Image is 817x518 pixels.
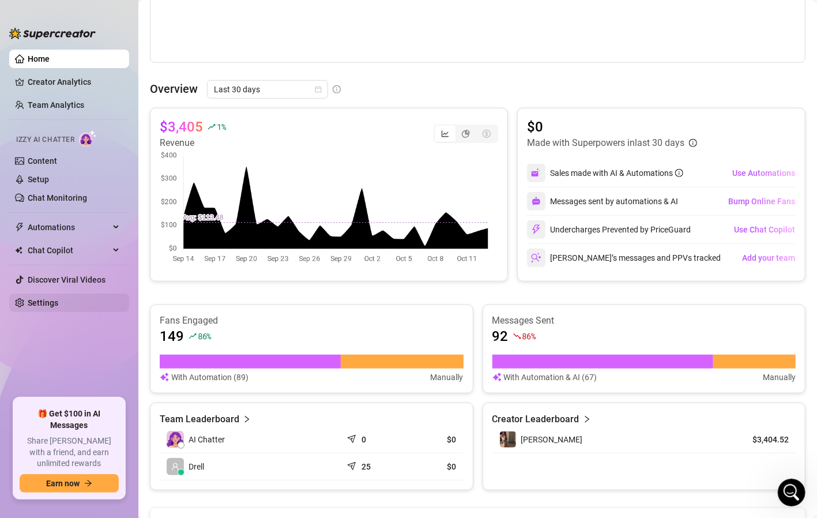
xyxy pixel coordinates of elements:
article: Manually [763,371,796,384]
img: logo-BBDzfeDw.svg [9,28,96,39]
span: rise [208,123,216,131]
p: The team can also help [56,14,144,26]
span: [PERSON_NAME] [521,435,583,444]
article: Made with Superpowers in last 30 days [527,136,684,150]
article: $0 [527,118,697,136]
div: [PERSON_NAME]’s messages and PPVs tracked [527,249,721,267]
button: Bump Online Fans [728,192,796,211]
div: Ella says… [9,78,221,175]
a: Content [28,156,57,166]
span: Last 30 days [214,81,321,98]
button: Gif picker [55,378,64,387]
div: Ella says… [9,220,221,378]
article: With Automation (89) [171,371,249,384]
div: Please send us a screenshot of the error message or issue you're experiencing. [18,227,180,261]
span: Use Automations [732,168,795,178]
article: With Automation & AI (67) [504,371,597,384]
div: [PERSON_NAME] [145,50,212,62]
button: Use Automations [732,164,796,182]
img: svg%3e [531,168,541,178]
span: right [583,412,591,426]
div: [PERSON_NAME] [136,43,221,69]
h1: [PERSON_NAME] [56,6,131,14]
article: $0 [409,461,456,472]
article: Overview [150,80,198,97]
img: svg%3e [532,197,541,206]
article: 25 [362,461,371,472]
span: send [347,459,359,471]
span: info-circle [689,139,697,147]
article: Messages Sent [492,314,796,327]
a: Home [28,54,50,63]
article: 0 [362,434,366,445]
span: Bump Online Fans [728,197,795,206]
span: 86 % [522,331,536,341]
span: Share [PERSON_NAME] with a friend, and earn unlimited rewards [20,436,119,470]
div: Close [202,5,223,25]
a: Setup [28,175,49,184]
img: Luz [500,431,516,448]
span: Add your team [742,253,795,262]
img: svg%3e [492,371,502,384]
span: Chat Copilot [28,241,110,260]
img: svg%3e [531,224,541,235]
button: Upload attachment [18,378,27,387]
div: segmented control [434,125,498,143]
button: Send a message… [198,373,216,392]
article: Manually [431,371,464,384]
span: Izzy AI Chatter [16,134,74,145]
span: Automations [28,218,110,237]
button: go back [7,5,29,27]
img: Profile image for Ella [33,6,51,25]
article: Revenue [160,136,225,150]
div: Undercharges Prevented by PriceGuard [527,220,691,239]
span: send [347,432,359,444]
span: info-circle [333,85,341,93]
div: I need to stop a campaign that messages all online users [42,174,221,211]
a: Chat Monitoring [28,193,87,202]
div: If it's related to billing, please provide the email linked to the subscription. [18,136,180,158]
article: 149 [160,327,184,346]
div: What's the email address of the affected person? If this issue involves someone from your team, p... [18,85,180,130]
span: 86 % [198,331,211,341]
img: svg%3e [531,253,541,263]
img: svg%3e [160,371,169,384]
div: Also include a short explanation and the steps you took to see the problem, that would be super h... [18,266,180,346]
img: izzy-ai-chatter-avatar-DDCN_rTZ.svg [167,431,184,448]
div: What's the email address of the affected person? If this issue involves someone from your team, p... [9,78,189,166]
button: Emoji picker [36,378,46,387]
a: Discover Viral Videos [28,275,106,284]
button: Earn nowarrow-right [20,474,119,493]
a: Creator Analytics [28,73,120,91]
div: I need to stop a campaign that messages all online users [51,181,212,204]
button: Home [180,5,202,27]
article: 92 [492,327,509,346]
img: AI Chatter [79,130,97,147]
span: Earn now [46,479,80,488]
span: thunderbolt [15,223,24,232]
article: Fans Engaged [160,314,464,327]
span: right [243,412,251,426]
div: Drell says… [9,43,221,78]
span: AI Chatter [189,433,225,446]
span: pie-chart [462,130,470,138]
span: fall [513,332,521,340]
iframe: Intercom live chat [778,479,805,506]
img: Chat Copilot [15,246,22,254]
a: Settings [28,298,58,307]
div: Sales made with AI & Automations [550,167,683,179]
article: $3,405 [160,118,203,136]
button: Use Chat Copilot [733,220,796,239]
span: 1 % [217,121,225,132]
a: Team Analytics [28,100,84,110]
div: Drell says… [9,174,221,220]
article: Creator Leaderboard [492,412,579,426]
span: user [171,463,179,471]
button: Start recording [73,378,82,387]
span: info-circle [675,169,683,177]
span: dollar-circle [483,130,491,138]
span: rise [189,332,197,340]
span: calendar [315,86,322,93]
span: 🎁 Get $100 in AI Messages [20,408,119,431]
textarea: Message… [10,354,221,373]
